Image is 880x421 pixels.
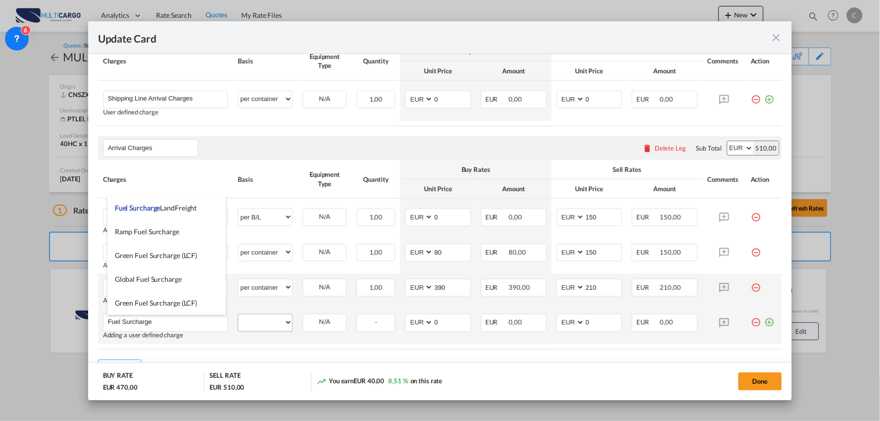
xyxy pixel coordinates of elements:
div: Charges [103,56,228,65]
div: Adding a user defined charge [103,332,228,339]
button: Add Leg [98,360,142,377]
div: SELL RATE [209,371,240,382]
span: EUR [636,283,659,291]
md-dialog: Update Card Port ... [88,21,792,400]
th: Amount [476,61,552,81]
span: EUR [636,95,659,103]
md-icon: icon-minus-circle-outline red-400-fg [751,279,761,289]
select: per container [238,91,292,107]
div: EUR 510,00 [209,383,244,392]
span: EUR [485,283,508,291]
button: Delete Leg [643,144,686,152]
div: Quantity [357,175,395,184]
md-icon: icon-minus-circle-outline red-400-fg [751,244,761,254]
md-icon: icon-trending-up [316,376,326,386]
md-icon: icon-delete [643,143,653,153]
input: Charge Name [108,91,228,106]
span: EUR [485,95,508,103]
span: 1,00 [369,248,383,256]
div: EUR 470,00 [103,383,138,392]
span: 8,51 % [388,377,408,385]
div: 510,00 [753,141,779,155]
span: Ramp Fuel Surcharge [115,227,179,236]
span: 150,00 [660,213,681,221]
span: EUR [485,213,508,221]
span: 1,00 [369,283,383,291]
input: 150 [585,209,622,224]
span: EUR [485,318,508,326]
select: per container [238,244,292,260]
div: Sell Rates [557,165,698,174]
div: Basis [238,56,293,65]
div: N/A [303,91,346,106]
button: Done [738,372,782,390]
div: Adding a user defined charge [103,297,228,304]
md-icon: icon-minus-circle-outline red-400-fg [751,314,761,324]
div: Adding a user defined charge [103,226,228,234]
md-icon: icon-plus-circle-outline green-400-fg [764,314,774,324]
div: You earn on this rate [316,376,442,387]
div: Charges [103,175,228,184]
div: Update Card [98,31,771,44]
div: Quantity [357,56,395,65]
span: 1,00 [369,213,383,221]
md-icon: icon-minus-circle-outline red-400-fg [751,91,761,101]
th: Unit Price [400,61,476,81]
div: User defined charge [103,108,228,116]
span: 1,00 [369,95,383,103]
input: 0 [585,315,622,329]
span: Green Fuel Surcharge (LCF) [115,251,197,260]
div: Buy Rates [405,165,546,174]
select: per B/L [238,209,292,225]
input: 0 [433,91,470,106]
span: EUR 40,00 [354,377,384,385]
span: 210,00 [660,283,681,291]
md-input-container: Fuel Surcharge [104,315,228,329]
input: 0 [585,91,622,106]
md-input-container: Validation + Process Fee [104,209,228,224]
span: 80,00 [509,248,526,256]
select: per container [238,279,292,295]
span: Fuel Surcharge LandFreight [115,204,197,212]
th: Comments [703,42,746,80]
span: 0,00 [509,213,522,221]
input: 80 [433,244,470,259]
span: Fuel Surcharge [115,204,160,212]
span: - [375,318,377,326]
span: 0,00 [660,95,673,103]
th: Unit Price [552,61,627,81]
th: Amount [627,61,703,81]
div: N/A [303,244,346,260]
span: EUR [636,213,659,221]
th: Unit Price [552,179,627,199]
div: Delete Leg [655,144,686,152]
span: 0,00 [509,95,522,103]
th: Comments [703,160,746,199]
input: 0 [433,315,470,329]
th: Unit Price [400,179,476,199]
span: 150,00 [660,248,681,256]
span: 0,00 [660,318,673,326]
div: BUY RATE [103,371,133,382]
th: Amount [476,179,552,199]
div: Adding a user defined charge [103,262,228,269]
input: Charge Name [108,315,228,329]
span: EUR [636,318,659,326]
div: Sub Total [696,144,722,153]
md-icon: icon-minus-circle-outline red-400-fg [751,209,761,218]
md-icon: icon-close fg-AAA8AD m-0 pointer [770,32,782,44]
md-input-container: Customs clearance [104,244,228,259]
input: Leg Name [108,141,198,156]
input: 0 [433,209,470,224]
th: Action [746,160,782,199]
th: Amount [627,179,703,199]
input: 150 [585,244,622,259]
div: N/A [303,279,346,295]
span: Global Fuel Surcharge [115,275,182,283]
input: 210 [585,279,622,294]
md-input-container: Shipping Line Arrival Charges [104,91,228,106]
span: EUR [636,248,659,256]
div: N/A [303,315,346,330]
span: 390,00 [509,283,530,291]
th: Action [746,42,782,80]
